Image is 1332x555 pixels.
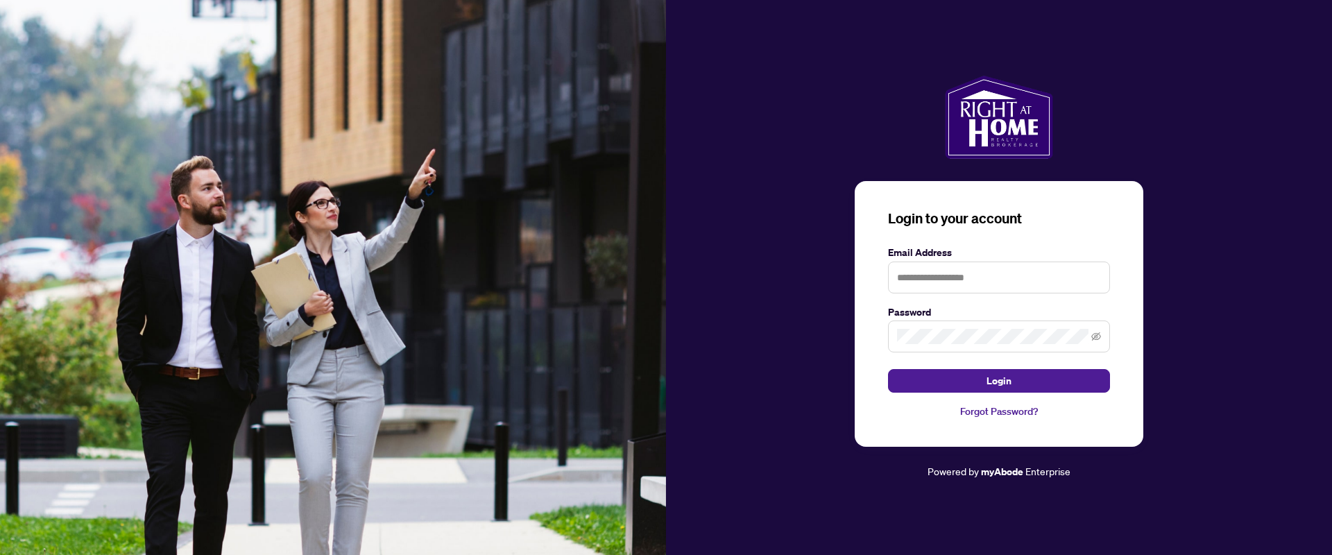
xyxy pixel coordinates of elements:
[987,370,1011,392] span: Login
[888,245,1110,260] label: Email Address
[888,305,1110,320] label: Password
[928,465,979,477] span: Powered by
[888,209,1110,228] h3: Login to your account
[1025,465,1070,477] span: Enterprise
[1091,332,1101,341] span: eye-invisible
[888,404,1110,419] a: Forgot Password?
[945,76,1052,159] img: ma-logo
[981,464,1023,479] a: myAbode
[888,369,1110,393] button: Login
